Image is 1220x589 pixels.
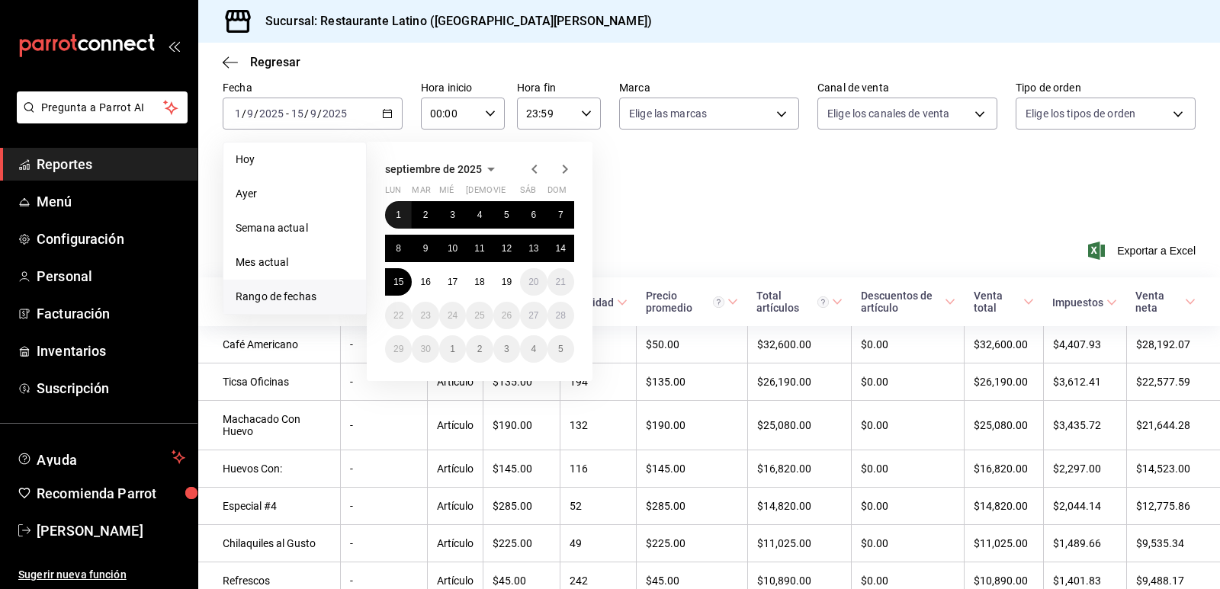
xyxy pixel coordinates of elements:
abbr: domingo [547,185,567,201]
button: 14 de septiembre de 2025 [547,235,574,262]
td: Chilaquiles al Gusto [198,525,341,562]
abbr: 1 de octubre de 2025 [450,344,455,354]
td: $1,489.66 [1043,525,1126,562]
abbr: 5 de septiembre de 2025 [504,210,509,220]
button: 19 de septiembre de 2025 [493,268,520,296]
td: $2,297.00 [1043,450,1126,488]
input: -- [234,107,242,120]
span: Venta neta [1135,290,1196,314]
abbr: 5 de octubre de 2025 [558,344,563,354]
abbr: 22 de septiembre de 2025 [393,310,403,321]
abbr: 1 de septiembre de 2025 [396,210,401,220]
button: 7 de septiembre de 2025 [547,201,574,229]
abbr: 28 de septiembre de 2025 [556,310,566,321]
td: $22,577.59 [1126,363,1220,401]
td: - [341,488,427,525]
button: 6 de septiembre de 2025 [520,201,547,229]
span: Semana actual [236,220,354,236]
td: Café Americano [198,326,341,363]
button: 1 de septiembre de 2025 [385,201,412,229]
abbr: 11 de septiembre de 2025 [474,243,484,254]
a: Pregunta a Parrot AI [11,110,188,126]
td: $25,080.00 [965,401,1043,450]
td: $11,025.00 [747,525,852,562]
abbr: 29 de septiembre de 2025 [393,344,403,354]
td: $14,820.00 [965,488,1043,525]
label: Fecha [223,82,403,93]
span: Mes actual [236,254,354,270]
abbr: 2 de septiembre de 2025 [423,210,429,220]
button: Regresar [223,55,300,69]
td: $145.00 [483,450,560,488]
td: 52 [560,488,637,525]
span: Regresar [250,55,300,69]
button: 28 de septiembre de 2025 [547,302,574,329]
td: $14,523.00 [1126,450,1220,488]
span: / [317,107,322,120]
label: Hora inicio [421,82,505,93]
abbr: 23 de septiembre de 2025 [420,310,430,321]
td: $190.00 [483,401,560,450]
td: Artículo [427,450,483,488]
button: 4 de septiembre de 2025 [466,201,493,229]
span: Impuestos [1052,296,1117,309]
button: 17 de septiembre de 2025 [439,268,466,296]
button: Exportar a Excel [1091,242,1196,260]
button: 10 de septiembre de 2025 [439,235,466,262]
span: Personal [37,266,185,286]
td: - [341,363,427,401]
td: $2,044.14 [1043,488,1126,525]
span: / [254,107,258,120]
abbr: 25 de septiembre de 2025 [474,310,484,321]
td: $12,775.86 [1126,488,1220,525]
span: Ayuda [37,448,165,466]
abbr: 4 de septiembre de 2025 [477,210,483,220]
td: $32,600.00 [747,326,852,363]
td: 49 [560,525,637,562]
button: 3 de octubre de 2025 [493,335,520,363]
button: Pregunta a Parrot AI [17,91,188,123]
span: Facturación [37,303,185,324]
abbr: 9 de septiembre de 2025 [423,243,429,254]
span: Elige las marcas [629,106,707,121]
span: [PERSON_NAME] [37,520,185,541]
abbr: 17 de septiembre de 2025 [448,277,457,287]
button: 2 de septiembre de 2025 [412,201,438,229]
button: 25 de septiembre de 2025 [466,302,493,329]
button: 3 de septiembre de 2025 [439,201,466,229]
button: 13 de septiembre de 2025 [520,235,547,262]
abbr: 24 de septiembre de 2025 [448,310,457,321]
svg: Precio promedio = Total artículos / cantidad [713,296,724,308]
td: $0.00 [852,450,965,488]
td: Especial #4 [198,488,341,525]
abbr: 20 de septiembre de 2025 [528,277,538,287]
td: $0.00 [852,401,965,450]
td: - [341,401,427,450]
button: septiembre de 2025 [385,160,500,178]
button: 30 de septiembre de 2025 [412,335,438,363]
button: 5 de octubre de 2025 [547,335,574,363]
span: / [242,107,246,120]
td: Artículo [427,401,483,450]
abbr: 12 de septiembre de 2025 [502,243,512,254]
td: Machacado Con Huevo [198,401,341,450]
td: $135.00 [483,363,560,401]
button: open_drawer_menu [168,40,180,52]
button: 12 de septiembre de 2025 [493,235,520,262]
td: $285.00 [483,488,560,525]
span: Pregunta a Parrot AI [41,100,164,116]
td: Artículo [427,525,483,562]
td: - [341,525,427,562]
label: Hora fin [517,82,601,93]
input: ---- [258,107,284,120]
td: $0.00 [852,525,965,562]
abbr: 19 de septiembre de 2025 [502,277,512,287]
button: 24 de septiembre de 2025 [439,302,466,329]
td: $21,644.28 [1126,401,1220,450]
button: 18 de septiembre de 2025 [466,268,493,296]
abbr: 26 de septiembre de 2025 [502,310,512,321]
label: Tipo de orden [1016,82,1196,93]
span: Elige los tipos de orden [1026,106,1135,121]
div: Impuestos [1052,296,1103,309]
